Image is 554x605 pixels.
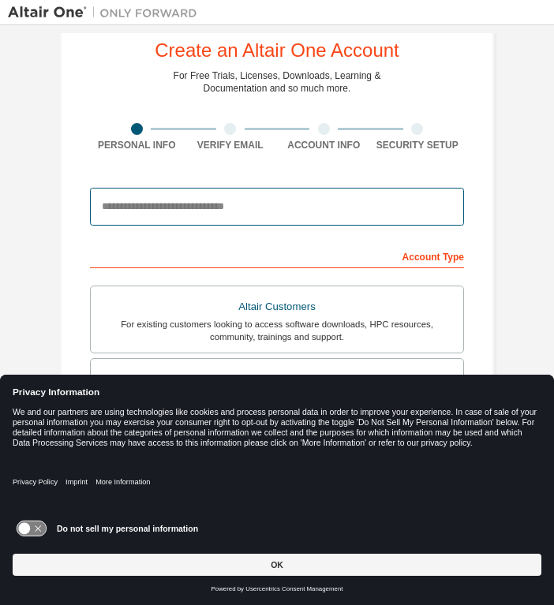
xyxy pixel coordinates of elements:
div: Students [100,368,454,390]
div: Altair Customers [100,296,454,318]
div: Verify Email [184,139,278,151]
div: For existing customers looking to access software downloads, HPC resources, community, trainings ... [100,318,454,343]
div: Create an Altair One Account [155,41,399,60]
div: Personal Info [90,139,184,151]
div: Security Setup [371,139,465,151]
div: For Free Trials, Licenses, Downloads, Learning & Documentation and so much more. [174,69,381,95]
div: Account Type [90,243,464,268]
div: Account Info [277,139,371,151]
img: Altair One [8,5,205,21]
